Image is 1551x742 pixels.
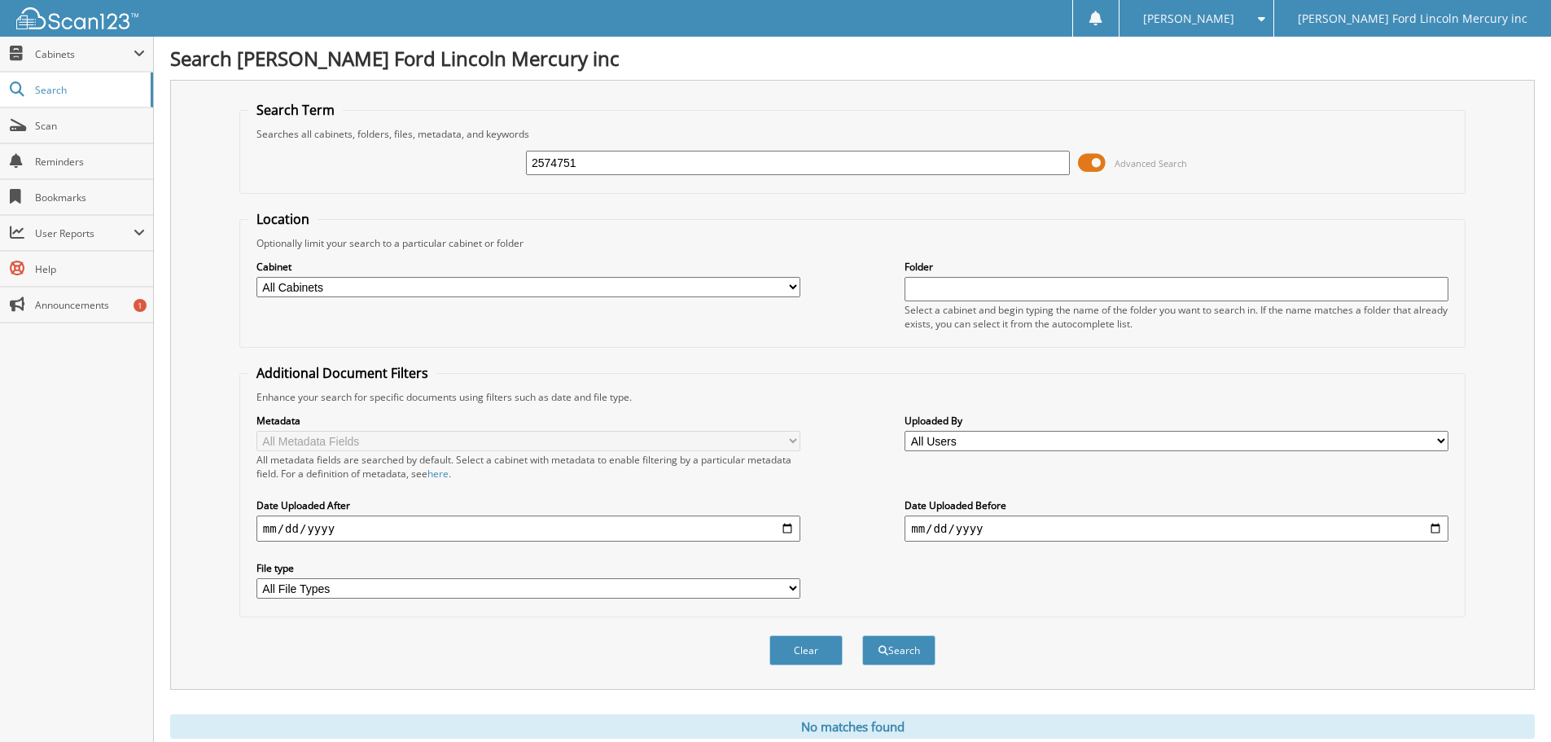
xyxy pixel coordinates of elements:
[16,7,138,29] img: scan123-logo-white.svg
[769,635,843,665] button: Clear
[248,236,1457,250] div: Optionally limit your search to a particular cabinet or folder
[35,298,145,312] span: Announcements
[35,47,134,61] span: Cabinets
[170,45,1535,72] h1: Search [PERSON_NAME] Ford Lincoln Mercury inc
[35,83,142,97] span: Search
[248,364,436,382] legend: Additional Document Filters
[35,191,145,204] span: Bookmarks
[256,516,800,542] input: start
[248,127,1457,141] div: Searches all cabinets, folders, files, metadata, and keywords
[248,101,343,119] legend: Search Term
[256,260,800,274] label: Cabinet
[256,414,800,428] label: Metadata
[905,516,1448,542] input: end
[35,226,134,240] span: User Reports
[35,119,145,133] span: Scan
[905,498,1448,512] label: Date Uploaded Before
[35,262,145,276] span: Help
[170,714,1535,739] div: No matches found
[256,498,800,512] label: Date Uploaded After
[862,635,935,665] button: Search
[256,561,800,575] label: File type
[905,414,1448,428] label: Uploaded By
[1115,157,1187,169] span: Advanced Search
[905,303,1448,331] div: Select a cabinet and begin typing the name of the folder you want to search in. If the name match...
[1298,14,1527,24] span: [PERSON_NAME] Ford Lincoln Mercury inc
[134,299,147,312] div: 1
[248,210,318,228] legend: Location
[427,467,449,481] a: here
[256,453,800,481] div: All metadata fields are searched by default. Select a cabinet with metadata to enable filtering b...
[35,155,145,169] span: Reminders
[248,390,1457,404] div: Enhance your search for specific documents using filters such as date and file type.
[1143,14,1234,24] span: [PERSON_NAME]
[905,260,1448,274] label: Folder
